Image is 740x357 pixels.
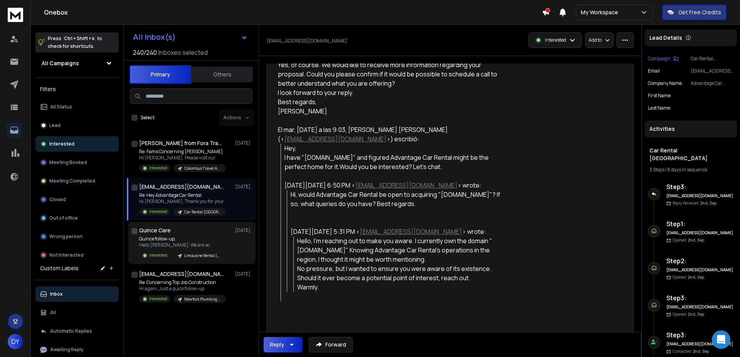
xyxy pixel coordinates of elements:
h1: All Campaigns [42,59,79,67]
p: Email [648,68,660,74]
p: Car Rental [GEOGRAPHIC_DATA] [184,209,221,215]
p: Lead Details [649,34,682,42]
p: Re: Hey Advantage Car Rental [139,192,226,198]
p: Automatic Replies [50,328,92,334]
p: Press to check for shortcuts. [48,35,102,50]
p: Advantage Car Rental [691,80,734,86]
p: Hello [PERSON_NAME], We are so [139,242,226,248]
p: Interested [149,252,167,258]
button: Closed [35,192,119,207]
h6: Step 3 : [666,293,734,303]
h3: Inboxes selected [158,48,208,57]
p: My Workspace [581,8,621,16]
p: Hi again, Just a quick follow-up [139,286,226,292]
h1: Car Rental [GEOGRAPHIC_DATA] [649,147,732,162]
p: NewYork Plumbing Company [184,296,221,302]
h6: [EMAIL_ADDRESS][DOMAIN_NAME] [666,230,734,236]
button: DY [8,334,23,349]
h6: Step 3 : [666,330,734,340]
p: Wrong person [49,233,82,240]
span: 240 / 240 [133,48,157,57]
p: Opened [673,237,704,243]
span: 2nd, Sep [688,237,704,243]
button: All Inbox(s) [127,29,254,45]
p: [DATE] [235,227,252,233]
p: Re: Concerning Top Job Construction [139,279,226,286]
p: Awaiting Reply [50,347,84,353]
p: Closed [49,196,66,203]
button: Inbox [35,286,119,302]
button: Campaign [648,56,679,62]
p: Limousine Rental [GEOGRAPHIC_DATA] [184,253,221,259]
h1: [EMAIL_ADDRESS][DOMAIN_NAME] [139,183,224,191]
span: 2nd, Sep [688,311,704,317]
p: Get Free Credits [678,8,721,16]
div: [DATE][DATE] 5:31 PM < > wrote: [291,227,503,236]
h3: Custom Labels [40,264,79,272]
p: Re: Fams Concerning [PERSON_NAME] [139,149,226,155]
p: Opened [673,311,704,317]
a: [EMAIL_ADDRESS][DOMAIN_NAME] [355,181,457,189]
div: Hello, I'm reaching out to make you aware. I currently own the domain "[DOMAIN_NAME]" Knowing Adv... [297,236,503,292]
p: Best regards, [278,97,503,107]
p: [DATE] [235,184,252,190]
p: Last Name [648,105,670,111]
p: Interested [149,209,167,215]
span: 2nd, Sep [688,274,704,280]
div: El mar, [DATE] a las 9:03, [PERSON_NAME] [PERSON_NAME] (< >) escribió: [278,125,503,144]
span: 2nd, Sep [700,200,716,206]
p: Lead [49,122,61,129]
p: Interested [149,296,167,302]
label: Select [141,115,155,121]
a: [EMAIL_ADDRESS][DOMAIN_NAME] [284,135,387,143]
p: Hi [PERSON_NAME], Please visit our [139,155,226,161]
div: Open Intercom Messenger [712,330,730,349]
button: Forward [309,337,353,352]
p: Car Rental [GEOGRAPHIC_DATA] [691,56,734,62]
button: Primary [129,65,191,84]
p: Colombus Travel Agency [184,166,221,171]
p: [DATE] [235,140,252,146]
p: Campaign [648,56,670,62]
p: [PERSON_NAME] [278,107,503,116]
h6: [EMAIL_ADDRESS][DOMAIN_NAME] [666,304,734,310]
button: Interested [35,136,119,152]
span: Ctrl + Shift + k [63,34,96,43]
h6: Step 3 : [666,182,734,191]
p: Yes, of course. We would like to receive more information regarding your proposal. Could you plea... [278,60,503,88]
h6: Step 1 : [666,219,734,228]
button: Lead [35,118,119,133]
button: All [35,305,119,320]
div: Hey, [284,144,503,153]
h6: Step 2 : [666,256,734,266]
h6: [EMAIL_ADDRESS][DOMAIN_NAME] [666,267,734,273]
p: [EMAIL_ADDRESS][DOMAIN_NAME] [691,68,734,74]
button: Meeting Completed [35,173,119,189]
p: I look forward to your reply. [278,88,503,97]
p: Contacted [673,349,709,354]
h6: [EMAIL_ADDRESS][DOMAIN_NAME] [666,193,734,199]
button: Not Interested [35,247,119,263]
p: [DATE] [235,271,252,277]
h1: All Inbox(s) [133,33,176,41]
p: Interested [149,165,167,171]
p: Meeting Booked [49,159,87,166]
span: 3 Steps [649,166,664,173]
div: [DATE][DATE] 6:50 PM < > wrote: [284,181,503,190]
p: Hi [PERSON_NAME], Thank you for your [139,198,226,205]
p: Interested [49,141,74,147]
p: First Name [648,93,671,99]
span: 2nd, Sep [693,349,709,354]
p: Out of office [49,215,78,221]
h1: [PERSON_NAME] from Fora Travel [139,139,224,147]
button: Out of office [35,210,119,226]
p: Meeting Completed [49,178,95,184]
button: Get Free Credits [662,5,727,20]
button: Automatic Replies [35,323,119,339]
p: Inbox [50,291,63,297]
span: 8 days in sequence [667,166,707,173]
h3: Filters [35,84,119,95]
p: Quince follow-up. [139,236,226,242]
